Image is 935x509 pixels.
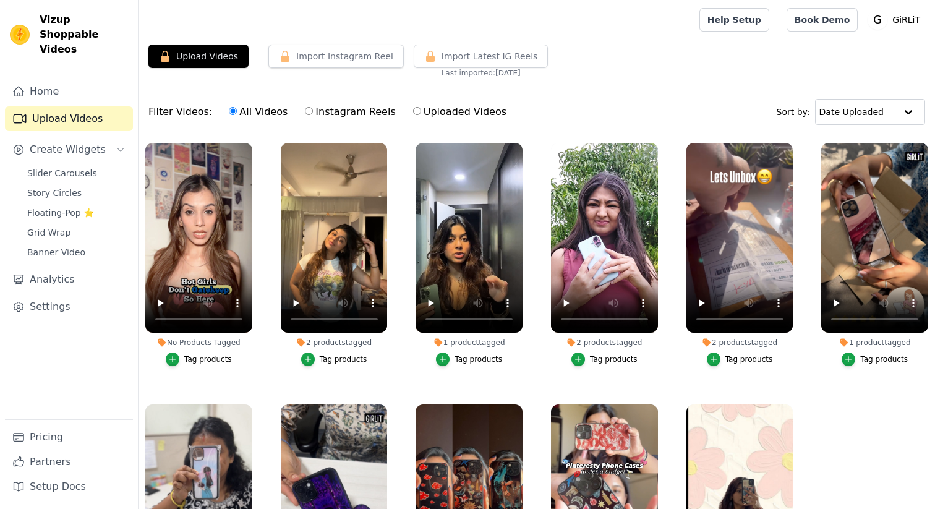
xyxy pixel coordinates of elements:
a: Home [5,79,133,104]
button: Tag products [842,353,908,366]
a: Settings [5,294,133,319]
span: Story Circles [27,187,82,199]
span: Grid Wrap [27,226,70,239]
span: Slider Carousels [27,167,97,179]
a: Setup Docs [5,474,133,499]
span: Import Latest IG Reels [442,50,538,62]
button: G GiRLiT [868,9,925,31]
button: Create Widgets [5,137,133,162]
span: Floating-Pop ⭐ [27,207,94,219]
a: Slider Carousels [20,165,133,182]
a: Help Setup [699,8,769,32]
div: Tag products [320,354,367,364]
div: Filter Videos: [148,98,513,126]
button: Tag products [571,353,638,366]
input: All Videos [229,107,237,115]
div: 1 product tagged [821,338,928,348]
div: 2 products tagged [281,338,388,348]
label: Instagram Reels [304,104,396,120]
div: No Products Tagged [145,338,252,348]
div: 1 product tagged [416,338,523,348]
a: Pricing [5,425,133,450]
span: Vizup Shoppable Videos [40,12,128,57]
button: Import Instagram Reel [268,45,404,68]
div: Tag products [455,354,502,364]
span: Last imported: [DATE] [442,68,521,78]
a: Analytics [5,267,133,292]
div: Tag products [184,354,232,364]
a: Upload Videos [5,106,133,131]
a: Floating-Pop ⭐ [20,204,133,221]
a: Book Demo [787,8,858,32]
button: Tag products [301,353,367,366]
label: All Videos [228,104,288,120]
button: Upload Videos [148,45,249,68]
label: Uploaded Videos [412,104,507,120]
span: Create Widgets [30,142,106,157]
span: Banner Video [27,246,85,259]
button: Tag products [436,353,502,366]
button: Tag products [707,353,773,366]
a: Partners [5,450,133,474]
div: Tag products [725,354,773,364]
button: Tag products [166,353,232,366]
div: Tag products [590,354,638,364]
a: Story Circles [20,184,133,202]
div: 2 products tagged [551,338,658,348]
button: Import Latest IG Reels [414,45,549,68]
a: Grid Wrap [20,224,133,241]
p: GiRLiT [887,9,925,31]
div: Sort by: [777,99,926,125]
text: G [874,14,882,26]
div: 2 products tagged [686,338,793,348]
input: Uploaded Videos [413,107,421,115]
a: Banner Video [20,244,133,261]
img: Vizup [10,25,30,45]
input: Instagram Reels [305,107,313,115]
div: Tag products [860,354,908,364]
